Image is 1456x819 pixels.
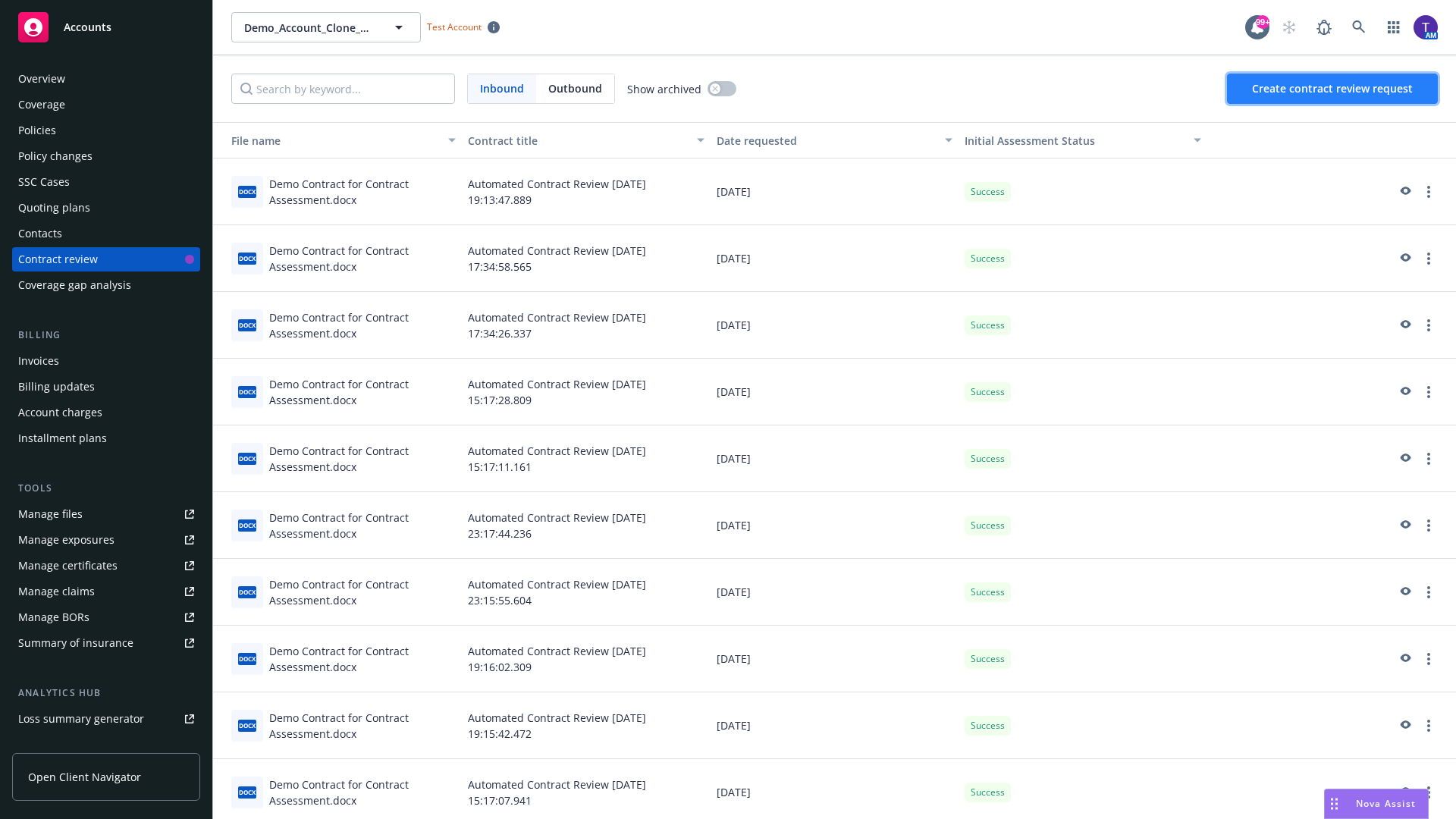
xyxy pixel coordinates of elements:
[421,19,506,35] span: Test Account
[12,170,200,194] a: SSC Cases
[1325,789,1344,818] div: Drag to move
[462,692,711,759] div: Automated Contract Review [DATE] 19:15:42.472
[12,93,200,117] a: Coverage
[18,118,56,143] div: Policies
[1395,717,1414,735] a: preview
[1420,583,1438,601] a: more
[18,605,89,629] div: Manage BORs
[269,710,456,742] div: Demo Contract for Contract Assessment.docx
[1420,183,1438,201] a: more
[12,328,200,343] div: Billing
[971,519,1005,532] span: Success
[12,631,200,655] a: Summary of insurance
[12,554,200,578] a: Manage certificates
[711,158,959,225] div: [DATE]
[238,519,256,531] span: docx
[971,385,1005,399] span: Success
[711,692,959,759] div: [DATE]
[1395,249,1414,268] a: preview
[269,443,456,475] div: Demo Contract for Contract Assessment.docx
[269,777,456,808] div: Demo Contract for Contract Assessment.docx
[269,510,456,541] div: Demo Contract for Contract Assessment.docx
[18,349,59,373] div: Invoices
[12,605,200,629] a: Manage BORs
[12,426,200,450] a: Installment plans
[238,720,256,731] span: docx
[462,122,711,158] button: Contract title
[18,554,118,578] div: Manage certificates
[12,349,200,373] a: Invoices
[1420,783,1438,802] a: more
[18,528,115,552] div: Manage exposures
[238,386,256,397] span: docx
[965,133,1185,149] div: Toggle SortBy
[18,247,98,271] div: Contract review
[12,400,200,425] a: Account charges
[462,359,711,425] div: Automated Contract Review [DATE] 15:17:28.809
[1395,383,1414,401] a: preview
[1395,316,1414,334] a: preview
[12,247,200,271] a: Contract review
[711,359,959,425] div: [DATE]
[1420,717,1438,735] a: more
[480,80,524,96] span: Inbound
[18,196,90,220] div: Quoting plans
[462,225,711,292] div: Automated Contract Review [DATE] 17:34:58.565
[1414,15,1438,39] img: photo
[231,74,455,104] input: Search by keyword...
[1395,650,1414,668] a: preview
[711,292,959,359] div: [DATE]
[12,273,200,297] a: Coverage gap analysis
[1379,12,1409,42] a: Switch app
[64,21,111,33] span: Accounts
[1356,797,1416,810] span: Nova Assist
[12,118,200,143] a: Policies
[1420,249,1438,268] a: more
[1420,316,1438,334] a: more
[238,186,256,197] span: docx
[269,176,456,208] div: Demo Contract for Contract Assessment.docx
[1395,583,1414,601] a: preview
[1324,789,1429,819] button: Nova Assist
[269,643,456,675] div: Demo Contract for Contract Assessment.docx
[1274,12,1304,42] a: Start snowing
[12,196,200,220] a: Quoting plans
[12,579,200,604] a: Manage claims
[462,492,711,559] div: Automated Contract Review [DATE] 23:17:44.236
[548,80,602,96] span: Outbound
[238,653,256,664] span: docx
[244,20,375,36] span: Demo_Account_Clone_QA_CR_Tests_Demo
[1256,15,1269,29] div: 99+
[12,707,200,731] a: Loss summary generator
[269,576,456,608] div: Demo Contract for Contract Assessment.docx
[18,400,102,425] div: Account charges
[462,158,711,225] div: Automated Contract Review [DATE] 19:13:47.889
[18,375,95,399] div: Billing updates
[12,481,200,496] div: Tools
[971,652,1005,666] span: Success
[231,12,421,42] button: Demo_Account_Clone_QA_CR_Tests_Demo
[536,74,614,103] span: Outbound
[28,769,141,785] span: Open Client Navigator
[462,292,711,359] div: Automated Contract Review [DATE] 17:34:26.337
[711,225,959,292] div: [DATE]
[717,133,937,149] div: Date requested
[711,492,959,559] div: [DATE]
[18,221,62,246] div: Contacts
[711,425,959,492] div: [DATE]
[18,67,65,91] div: Overview
[1420,450,1438,468] a: more
[269,309,456,341] div: Demo Contract for Contract Assessment.docx
[18,273,131,297] div: Coverage gap analysis
[269,376,456,408] div: Demo Contract for Contract Assessment.docx
[965,133,1095,148] span: Initial Assessment Status
[18,631,133,655] div: Summary of insurance
[971,318,1005,332] span: Success
[971,452,1005,466] span: Success
[1395,783,1414,802] a: preview
[971,252,1005,265] span: Success
[1252,81,1413,96] span: Create contract review request
[18,426,107,450] div: Installment plans
[711,559,959,626] div: [DATE]
[462,626,711,692] div: Automated Contract Review [DATE] 19:16:02.309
